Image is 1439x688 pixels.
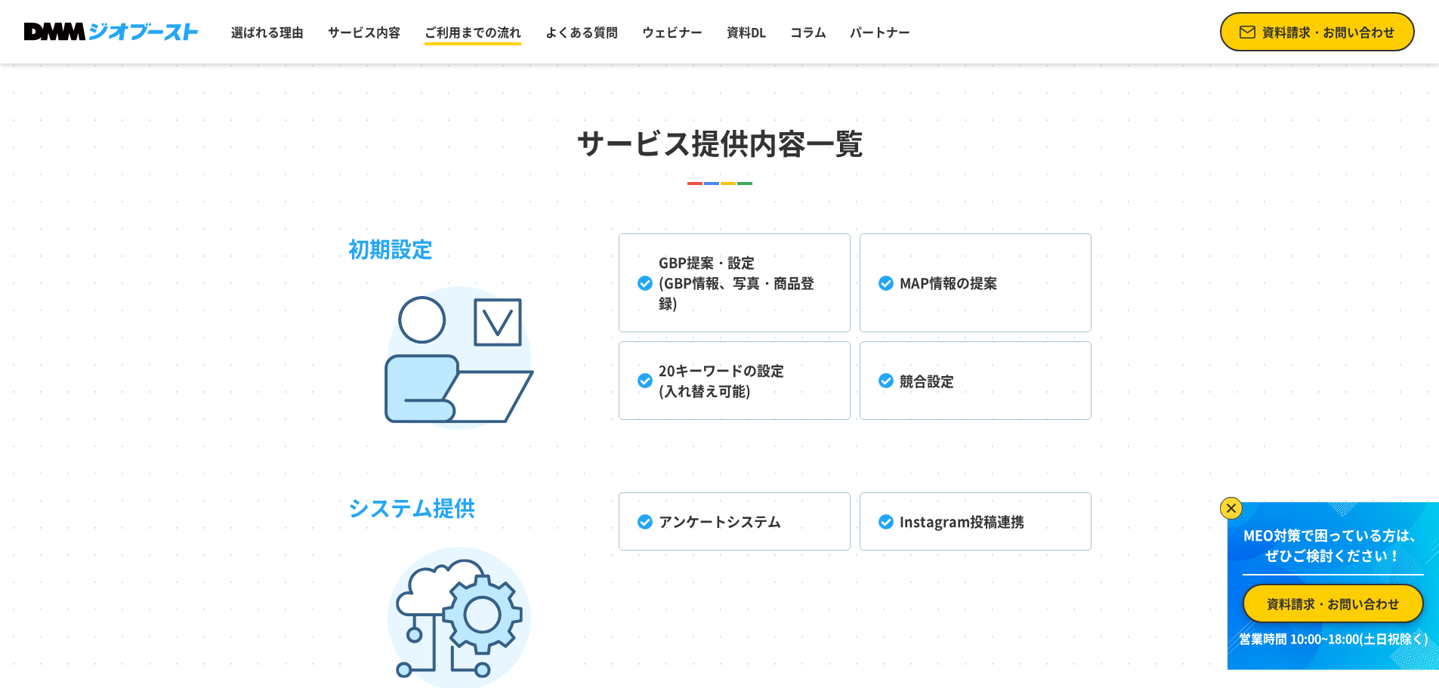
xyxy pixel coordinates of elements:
[844,17,916,47] a: パートナー
[348,233,619,420] h3: 初期設定
[1243,525,1424,575] p: MEO対策で困っている方は、 ぜひご検討ください！
[1262,23,1395,41] span: 資料請求・お問い合わせ
[619,492,851,551] li: アンケートシステム
[860,492,1092,551] li: Instagram投稿連携
[1267,594,1400,612] span: 資料請求・お問い合わせ
[619,341,851,420] li: 20キーワードの設定 (入れ替え可能)
[1220,12,1415,51] a: 資料請求・お問い合わせ
[1220,497,1243,520] img: バナーを閉じる
[636,17,709,47] a: ウェビナー
[860,341,1092,420] li: 競合設定
[784,17,832,47] a: コラム
[1237,629,1430,647] p: 営業時間 10:00~18:00(土日祝除く)
[721,17,772,47] a: 資料DL
[539,17,624,47] a: よくある質問
[348,492,619,637] h3: システム提供
[1243,584,1424,623] a: 資料請求・お問い合わせ
[24,23,198,42] img: DMMジオブースト
[619,233,851,332] li: GBP提案・設定 (GBP情報、写真・商品登録)
[418,17,527,47] a: ご利用までの流れ
[860,233,1092,332] li: MAP情報の提案
[225,17,310,47] a: 選ばれる理由
[322,17,406,47] a: サービス内容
